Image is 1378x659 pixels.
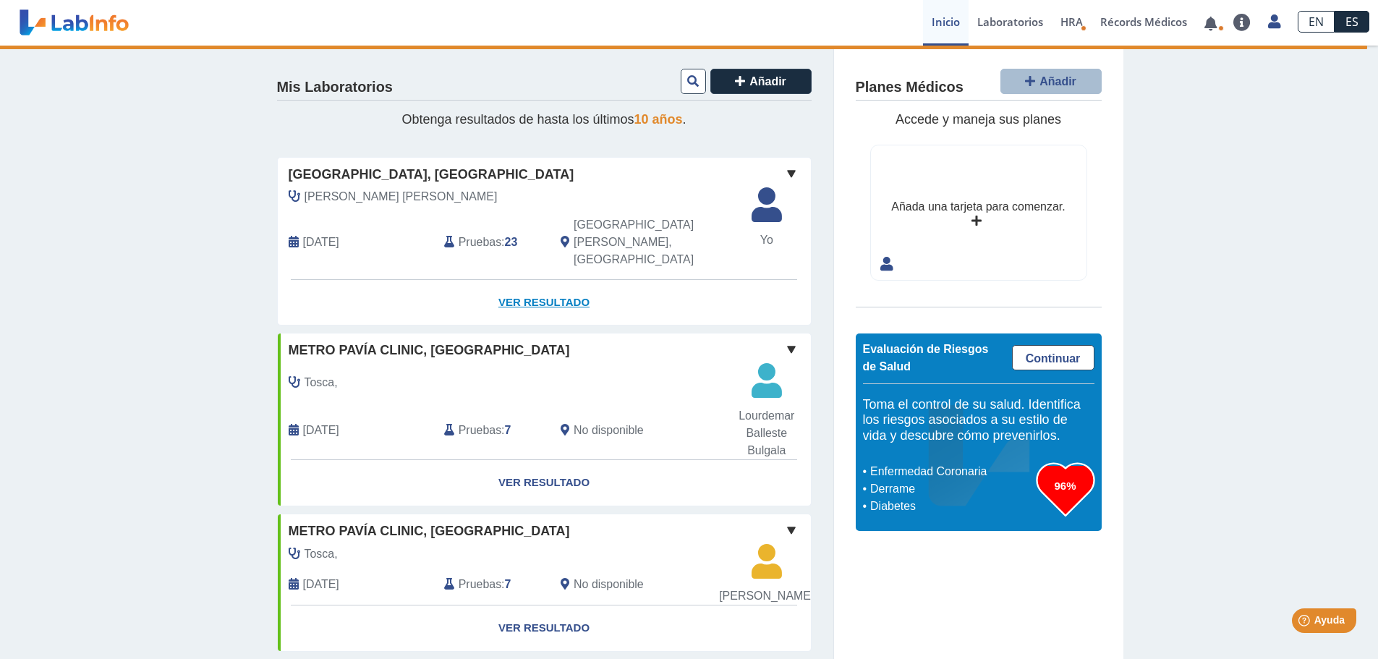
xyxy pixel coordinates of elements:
a: Continuar [1012,345,1094,370]
span: Yo [743,231,791,249]
span: Pruebas [459,234,501,251]
h3: 96% [1037,477,1094,495]
span: Accede y maneja sus planes [896,112,1061,127]
b: 7 [505,578,511,590]
span: San Juan, PR [574,216,733,268]
span: No disponible [574,576,644,593]
div: : [433,216,550,268]
span: 2025-09-23 [303,234,339,251]
li: Enfermedad Coronaria [867,463,1037,480]
span: Metro Pavía Clinic, [GEOGRAPHIC_DATA] [289,522,570,541]
a: EN [1298,11,1335,33]
button: Añadir [710,69,812,94]
a: Ver Resultado [278,605,811,651]
span: Añadir [1039,75,1076,88]
h4: Mis Laboratorios [277,79,393,96]
span: Pruebas [459,422,501,439]
a: Ver Resultado [278,460,811,506]
span: [GEOGRAPHIC_DATA], [GEOGRAPHIC_DATA] [289,165,574,184]
span: 10 años [634,112,683,127]
li: Diabetes [867,498,1037,515]
span: Evaluación de Riesgos de Salud [863,343,989,373]
div: : [433,412,550,448]
span: Pruebas [459,576,501,593]
span: Añadir [749,75,786,88]
h4: Planes Médicos [856,79,964,96]
span: Tosca, [305,545,338,563]
span: HRA [1060,14,1083,29]
a: ES [1335,11,1369,33]
span: Ortega Vidaurre, Vilma [305,188,498,205]
span: Tosca, [305,374,338,391]
span: Continuar [1026,352,1081,365]
b: 7 [505,424,511,436]
b: 23 [505,236,518,248]
span: Lourdemar Balleste Bulgala [739,407,794,459]
span: No disponible [574,422,644,439]
span: Obtenga resultados de hasta los últimos . [401,112,686,127]
div: : [433,574,550,594]
h5: Toma el control de su salud. Identifica los riesgos asociados a su estilo de vida y descubre cómo... [863,397,1094,444]
span: Metro Pavía Clinic, [GEOGRAPHIC_DATA] [289,341,570,360]
a: Ver Resultado [278,280,811,326]
li: Derrame [867,480,1037,498]
button: Añadir [1000,69,1102,94]
div: Añada una tarjeta para comenzar. [891,198,1065,216]
iframe: Help widget launcher [1249,603,1362,643]
span: [PERSON_NAME] [719,587,814,605]
span: 2024-07-03 [303,422,339,439]
span: 2024-07-03 [303,576,339,593]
